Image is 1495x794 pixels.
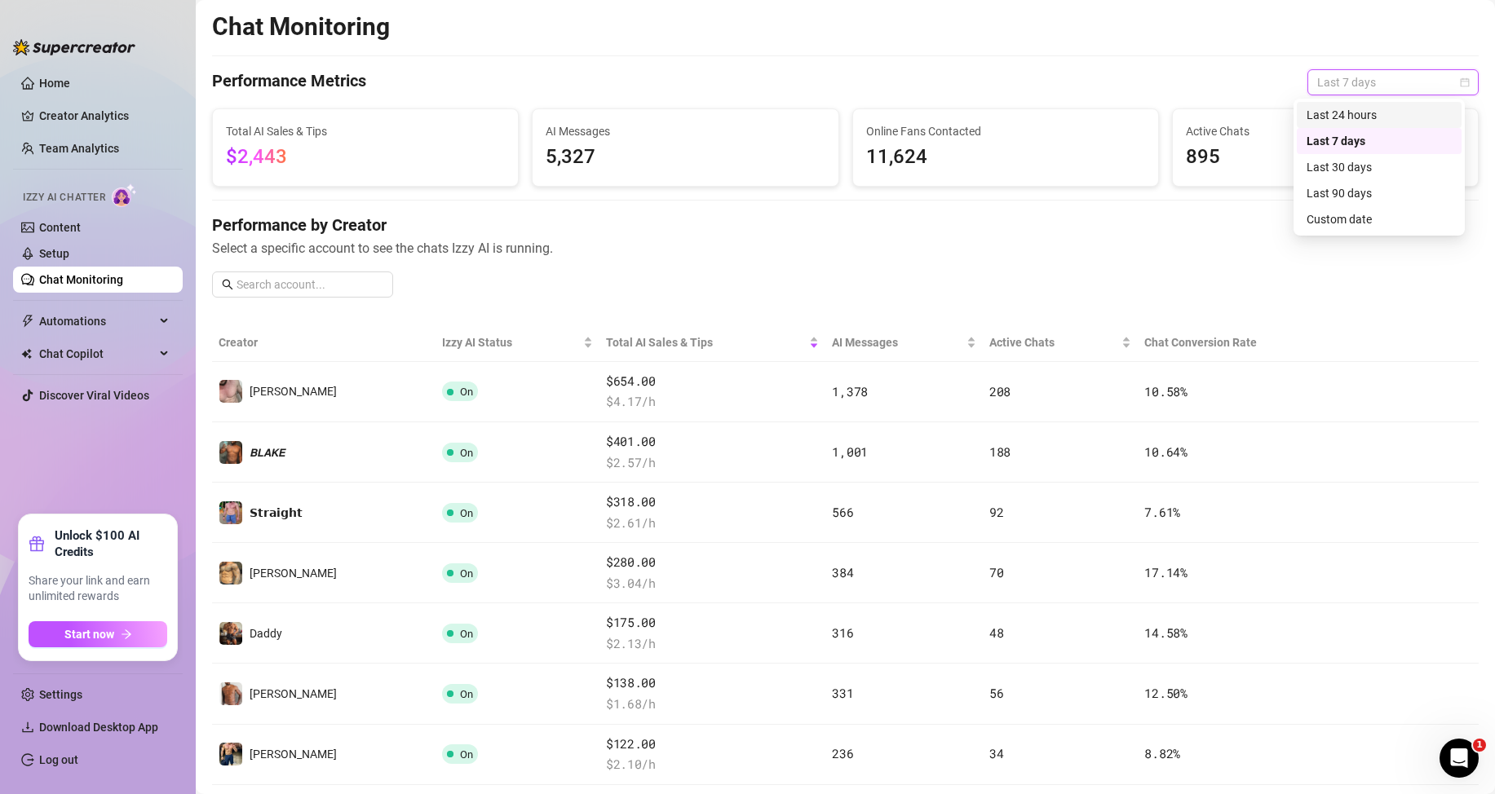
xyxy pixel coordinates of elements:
div: Last 90 days [1297,180,1462,206]
span: 12.50 % [1144,685,1187,701]
a: Chat Monitoring [39,273,123,286]
span: download [21,721,34,734]
a: Team Analytics [39,142,119,155]
span: 𝘽𝙇𝘼𝙆𝙀 [250,446,285,459]
span: Daddy [250,627,282,640]
span: On [460,507,473,519]
span: 𝗦𝘁𝗿𝗮𝗶𝗴𝗵𝘁 [250,506,303,519]
span: Online Fans Contacted [866,122,1145,140]
h4: Performance by Creator [212,214,1479,236]
img: 𝙅𝙊𝙀 [219,562,242,584]
img: AI Chatter [112,183,137,207]
span: $280.00 [606,553,819,572]
span: 1 [1473,739,1486,752]
div: Custom date [1307,210,1452,228]
span: 566 [832,504,853,520]
span: $2,443 [226,145,287,168]
th: Creator [212,324,436,362]
iframe: Intercom live chat [1440,739,1479,778]
div: Custom date [1297,206,1462,232]
span: $654.00 [606,372,819,391]
span: On [460,567,473,580]
span: On [460,386,473,398]
img: Chat Copilot [21,348,32,360]
span: AI Messages [546,122,825,140]
img: logo-BBDzfeDw.svg [13,39,135,55]
span: Total AI Sales & Tips [606,333,806,351]
span: 11,624 [866,142,1145,173]
th: Chat Conversion Rate [1138,324,1351,362]
a: Creator Analytics [39,103,170,129]
span: 10.64 % [1144,443,1187,460]
span: $ 2.13 /h [606,634,819,654]
th: AI Messages [825,324,982,362]
span: arrow-right [121,629,132,640]
img: Michael [219,380,242,403]
img: Daddy [219,622,242,645]
h2: Chat Monitoring [212,11,390,42]
span: Start now [64,628,114,641]
span: 236 [832,745,853,761]
span: Total AI Sales & Tips [226,122,505,140]
span: 17.14 % [1144,564,1187,580]
span: Select a specific account to see the chats Izzy AI is running. [212,238,1479,258]
span: Active Chats [1186,122,1465,140]
span: 7.61 % [1144,504,1180,520]
span: thunderbolt [21,315,34,328]
span: 70 [989,564,1003,580]
a: Discover Viral Videos [39,389,149,402]
span: $401.00 [606,432,819,452]
a: Home [39,77,70,90]
img: Nathan [219,682,242,705]
span: gift [29,536,45,552]
span: 56 [989,685,1003,701]
span: 92 [989,504,1003,520]
span: 895 [1186,142,1465,173]
span: Automations [39,308,155,334]
span: Share your link and earn unlimited rewards [29,573,167,605]
span: On [460,748,473,761]
span: $ 2.10 /h [606,755,819,774]
div: Last 90 days [1307,184,1452,202]
span: 188 [989,443,1011,460]
span: 316 [832,624,853,641]
span: 1,001 [832,443,868,460]
span: [PERSON_NAME] [250,385,337,398]
span: 331 [832,685,853,701]
img: Paul [219,743,242,765]
span: $122.00 [606,734,819,754]
span: $ 4.17 /h [606,392,819,412]
span: On [460,688,473,700]
span: Download Desktop App [39,721,158,734]
span: 14.58 % [1144,624,1187,641]
img: 𝗦𝘁𝗿𝗮𝗶𝗴𝗵𝘁 [219,501,242,524]
span: Izzy AI Status [442,333,580,351]
div: Last 30 days [1307,158,1452,176]
div: Last 30 days [1297,154,1462,180]
span: 5,327 [546,142,825,173]
span: [PERSON_NAME] [250,687,337,700]
span: $175.00 [606,613,819,633]
a: Settings [39,688,82,701]
th: Active Chats [983,324,1139,362]
span: 1,378 [832,383,868,399]
a: Log out [39,753,78,766]
span: 34 [989,745,1003,761]
div: Last 24 hours [1307,106,1452,124]
div: Last 7 days [1297,128,1462,154]
span: $318.00 [606,492,819,512]
h4: Performance Metrics [212,69,366,95]
span: 48 [989,624,1003,641]
span: $ 3.04 /h [606,574,819,593]
button: Start nowarrow-right [29,621,167,647]
span: $ 1.68 /h [606,695,819,714]
span: $ 2.57 /h [606,453,819,473]
span: AI Messages [832,333,962,351]
div: Last 24 hours [1297,102,1462,128]
strong: Unlock $100 AI Credits [55,527,167,560]
a: Content [39,221,81,234]
input: Search account... [237,276,383,293]
span: search [222,279,233,290]
span: On [460,447,473,459]
span: [PERSON_NAME] [250,567,337,580]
